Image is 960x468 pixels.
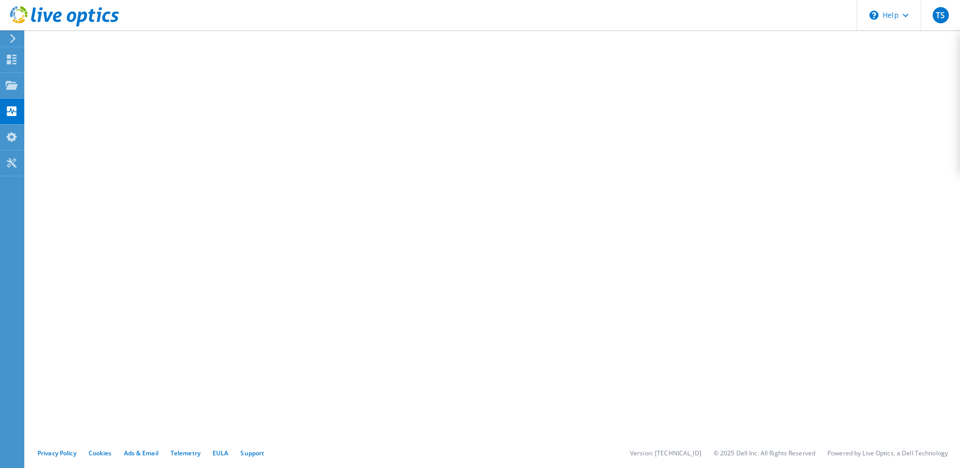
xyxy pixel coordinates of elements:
[124,449,158,457] a: Ads & Email
[630,449,701,457] li: Version: [TECHNICAL_ID]
[213,449,228,457] a: EULA
[89,449,112,457] a: Cookies
[869,11,879,20] svg: \n
[37,449,76,457] a: Privacy Policy
[240,449,264,457] a: Support
[933,7,949,23] span: TS
[827,449,948,457] li: Powered by Live Optics, a Dell Technology
[171,449,200,457] a: Telemetry
[714,449,815,457] li: © 2025 Dell Inc. All Rights Reserved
